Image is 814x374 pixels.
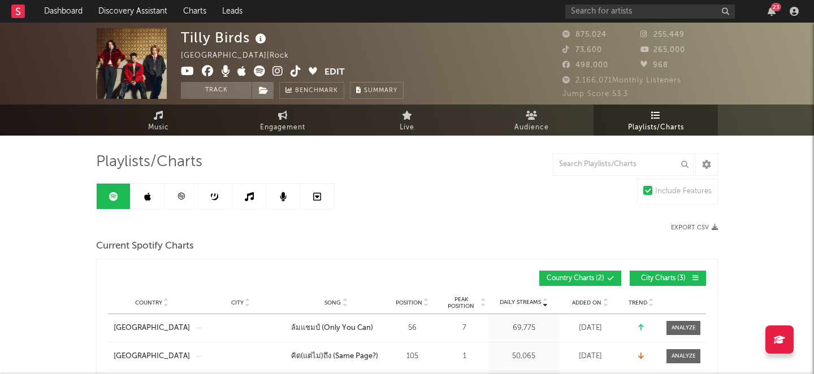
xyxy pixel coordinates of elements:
div: 69,775 [491,323,556,334]
a: Engagement [220,105,345,136]
span: Song [324,299,341,306]
span: Added On [572,299,601,306]
div: 7 [443,323,486,334]
span: Playlists/Charts [628,121,684,134]
span: Position [396,299,422,306]
div: 23 [771,3,781,11]
a: Audience [469,105,594,136]
div: ล้มแชมป์ (Only You Can) [291,323,373,334]
span: Daily Streams [500,298,541,307]
div: 105 [387,351,438,362]
div: คิด(แต่ไม่)ถึง (Same Page?) [291,351,378,362]
span: 875,024 [562,31,607,38]
div: 1 [443,351,486,362]
span: Current Spotify Charts [96,240,194,253]
span: 73,600 [562,46,602,54]
button: Summary [350,82,404,99]
span: 968 [640,62,668,69]
button: Edit [324,66,345,80]
span: 2,166,071 Monthly Listeners [562,77,681,84]
span: 498,000 [562,62,608,69]
span: Engagement [260,121,305,134]
input: Search for artists [565,5,735,19]
span: City [231,299,244,306]
div: 56 [387,323,438,334]
a: ล้มแชมป์ (Only You Can) [291,323,381,334]
span: Summary [364,88,397,94]
button: City Charts(3) [630,271,706,286]
div: 50,065 [491,351,556,362]
div: Include Features [655,185,712,198]
div: Tilly Birds [181,28,269,47]
button: Track [181,82,252,99]
span: Live [400,121,414,134]
a: Live [345,105,469,136]
a: คิด(แต่ไม่)ถึง (Same Page?) [291,351,381,362]
a: Playlists/Charts [594,105,718,136]
span: Audience [514,121,549,134]
a: [GEOGRAPHIC_DATA] [114,323,190,334]
button: Export CSV [671,224,718,231]
span: 255,449 [640,31,685,38]
a: [GEOGRAPHIC_DATA] [114,351,190,362]
div: [DATE] [562,351,618,362]
span: Country [135,299,162,306]
span: Country Charts ( 2 ) [547,275,604,282]
div: [GEOGRAPHIC_DATA] | Rock [181,49,302,63]
span: 265,000 [640,46,685,54]
span: Benchmark [295,84,338,98]
span: Peak Position [443,296,479,310]
span: Trend [629,299,647,306]
span: Jump Score: 53.3 [562,90,628,98]
span: Playlists/Charts [96,155,202,169]
button: 23 [768,7,776,16]
button: Country Charts(2) [539,271,621,286]
input: Search Playlists/Charts [553,153,694,176]
div: [DATE] [562,323,618,334]
span: Music [148,121,169,134]
a: Benchmark [279,82,344,99]
span: City Charts ( 3 ) [637,275,689,282]
a: Music [96,105,220,136]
